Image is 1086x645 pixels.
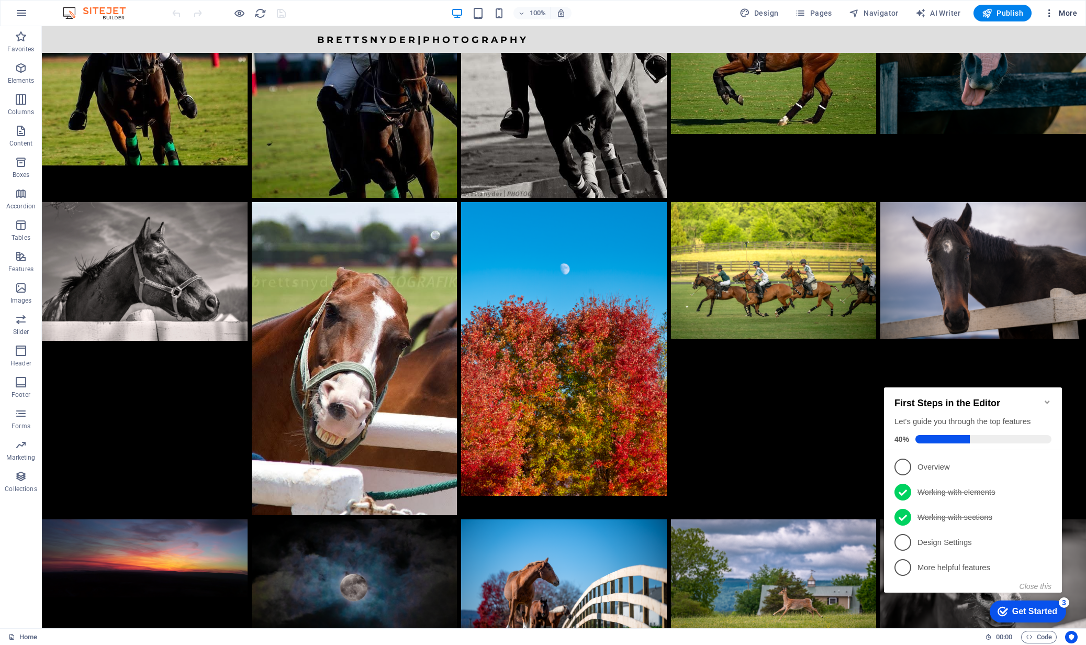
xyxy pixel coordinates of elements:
img: Editor Logo [60,7,139,19]
p: More helpful features [38,190,163,201]
li: Design Settings [4,158,182,183]
span: Design [740,8,779,18]
div: Get Started 3 items remaining, 40% complete [110,228,186,250]
h6: 100% [529,7,546,19]
li: Working with sections [4,132,182,158]
h6: Session time [985,631,1013,643]
button: AI Writer [911,5,965,21]
span: Pages [795,8,832,18]
span: : [1003,633,1005,641]
p: Marketing [6,453,35,462]
div: 3 [179,225,189,236]
p: Design Settings [38,165,163,176]
p: Images [10,296,32,305]
li: Working with elements [4,107,182,132]
button: Usercentrics [1065,631,1078,643]
span: Publish [982,8,1023,18]
p: Accordion [6,202,36,210]
span: 40% [15,63,36,71]
p: Footer [12,391,30,399]
button: Close this [140,210,172,218]
div: Get Started [132,235,177,244]
p: Header [10,359,31,368]
button: Design [735,5,783,21]
span: Navigator [849,8,899,18]
p: Working with elements [38,115,163,126]
p: Elements [8,76,35,85]
p: Tables [12,233,30,242]
div: Minimize checklist [163,26,172,34]
span: AI Writer [915,8,961,18]
div: Let's guide you through the top features [15,44,172,55]
p: Working with sections [38,140,163,151]
li: More helpful features [4,183,182,208]
span: 00 00 [996,631,1012,643]
p: Columns [8,108,34,116]
p: Forms [12,422,30,430]
button: 100% [513,7,551,19]
li: Overview [4,82,182,107]
p: Boxes [13,171,30,179]
a: Click to cancel selection. Double-click to open Pages [8,631,37,643]
p: Overview [38,90,163,101]
p: Features [8,265,33,273]
p: Slider [13,328,29,336]
p: Content [9,139,32,148]
p: Favorites [7,45,34,53]
button: Publish [973,5,1032,21]
div: Design (Ctrl+Alt+Y) [735,5,783,21]
button: Navigator [845,5,903,21]
i: Reload page [254,7,266,19]
button: More [1040,5,1081,21]
button: reload [254,7,266,19]
span: More [1044,8,1077,18]
span: Code [1026,631,1052,643]
button: Pages [791,5,836,21]
button: Code [1021,631,1057,643]
p: Collections [5,485,37,493]
h2: First Steps in the Editor [15,26,172,37]
i: On resize automatically adjust zoom level to fit chosen device. [556,8,566,18]
button: Click here to leave preview mode and continue editing [233,7,245,19]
